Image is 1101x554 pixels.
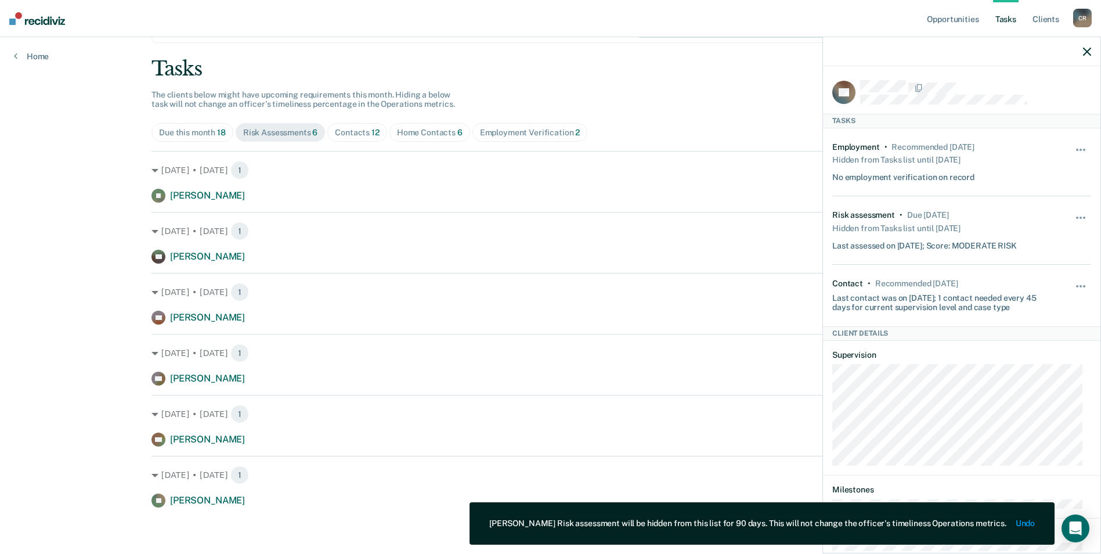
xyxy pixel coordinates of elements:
span: 2 [575,128,580,137]
div: Last contact was on [DATE]; 1 contact needed every 45 days for current supervision level and case... [832,289,1048,313]
dt: Milestones [832,485,1091,495]
div: Risk Assessments [243,128,318,138]
div: Open Intercom Messenger [1062,515,1089,542]
span: 18 [217,128,226,137]
div: [DATE] • [DATE] [151,344,950,362]
span: [PERSON_NAME] [170,190,245,201]
span: [PERSON_NAME] [170,312,245,323]
div: C R [1073,9,1092,27]
img: Recidiviz [9,12,65,25]
span: 1 [230,405,249,423]
div: Home Contacts [397,128,463,138]
span: [PERSON_NAME] [170,434,245,445]
div: Last assessed on [DATE]; Score: MODERATE RISK [832,236,1017,251]
div: • [900,210,903,220]
button: Undo [1016,519,1035,528]
div: Due this month [159,128,226,138]
div: Recommended in 8 days [875,279,958,289]
span: 1 [230,161,249,179]
span: [PERSON_NAME] [170,373,245,384]
div: [DATE] • [DATE] [151,283,950,301]
div: Due 2 months ago [907,210,949,220]
span: The clients below might have upcoming requirements this month. Hiding a below task will not chang... [151,90,455,109]
div: Recommended 6 months ago [891,142,974,152]
span: 1 [230,222,249,240]
div: • [868,279,871,289]
span: 1 [230,283,249,301]
div: Contacts [335,128,380,138]
div: Client Details [823,326,1100,340]
dt: Supervision [832,350,1091,360]
div: Employment [832,142,880,152]
span: 6 [457,128,463,137]
span: [PERSON_NAME] [170,251,245,262]
div: [PERSON_NAME] Risk assessment will be hidden from this list for 90 days. This will not change the... [489,519,1006,528]
div: Contact [832,279,863,289]
span: 1 [230,344,249,362]
div: Tasks [823,114,1100,128]
span: [PERSON_NAME] [170,495,245,506]
div: [DATE] • [DATE] [151,161,950,179]
div: Hidden from Tasks list until [DATE] [832,220,961,236]
div: [DATE] • [DATE] [151,466,950,484]
span: 1 [230,466,249,484]
span: 6 [312,128,317,137]
div: Employment Verification [480,128,580,138]
div: Risk assessment [832,210,895,220]
div: • [885,142,887,152]
div: Hidden from Tasks list until [DATE] [832,152,961,168]
div: Tasks [151,57,950,81]
a: Home [14,51,49,62]
span: 12 [371,128,380,137]
div: [DATE] • [DATE] [151,222,950,240]
div: No employment verification on record [832,168,974,182]
div: [DATE] • [DATE] [151,405,950,423]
